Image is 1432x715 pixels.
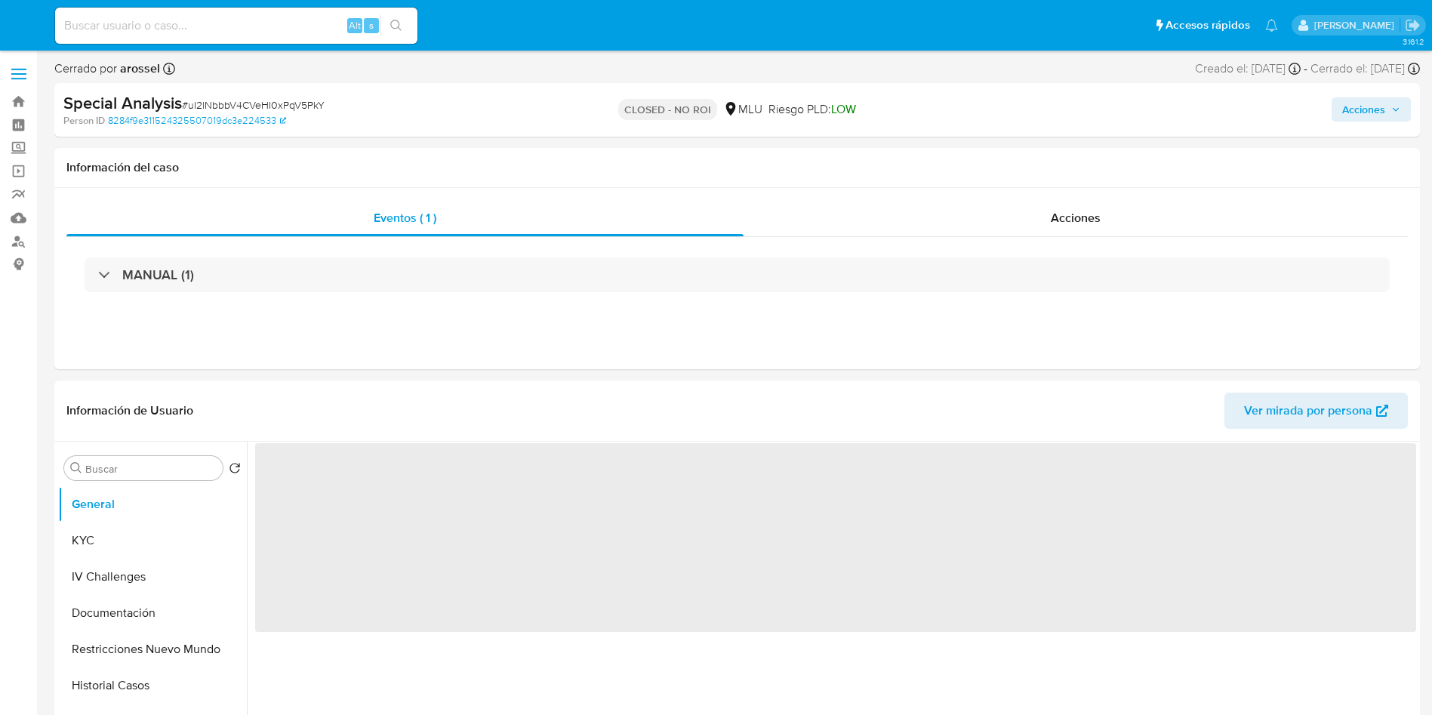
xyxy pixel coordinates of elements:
button: Restricciones Nuevo Mundo [58,631,247,667]
h3: MANUAL (1) [122,267,194,283]
span: LOW [831,100,856,118]
span: Ver mirada por persona [1244,393,1372,429]
button: search-icon [380,15,411,36]
div: MLU [723,101,762,118]
p: CLOSED - NO ROI [618,99,717,120]
p: antonio.rossel@mercadolibre.com [1314,18,1400,32]
button: Volver al orden por defecto [229,462,241,479]
span: Alt [349,18,361,32]
div: Cerrado el: [DATE] [1310,60,1420,77]
div: Creado el: [DATE] [1195,60,1301,77]
h1: Información de Usuario [66,403,193,418]
button: Acciones [1332,97,1411,122]
span: - [1304,60,1307,77]
b: arossel [117,60,160,77]
span: Eventos ( 1 ) [374,209,436,227]
button: IV Challenges [58,559,247,595]
h1: Información del caso [66,160,1408,175]
button: Buscar [70,462,82,474]
span: Acciones [1342,97,1385,122]
b: Person ID [63,114,105,128]
span: ‌ [255,443,1416,632]
a: Salir [1405,17,1421,33]
span: s [369,18,374,32]
a: Notificaciones [1265,19,1278,32]
input: Buscar [85,462,217,476]
b: Special Analysis [63,91,182,115]
span: # uI2lNbbbV4CVeHI0xPqV5PkY [182,97,325,112]
button: Historial Casos [58,667,247,704]
span: Acciones [1051,209,1101,227]
span: Cerrado por [54,60,160,77]
span: Riesgo PLD: [768,101,856,118]
button: KYC [58,522,247,559]
button: General [58,486,247,522]
input: Buscar usuario o caso... [55,16,417,35]
button: Ver mirada por persona [1224,393,1408,429]
a: 8284f9e311524325507019dc3e224533 [108,114,286,128]
button: Documentación [58,595,247,631]
div: MANUAL (1) [85,257,1390,292]
span: Accesos rápidos [1166,17,1250,33]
